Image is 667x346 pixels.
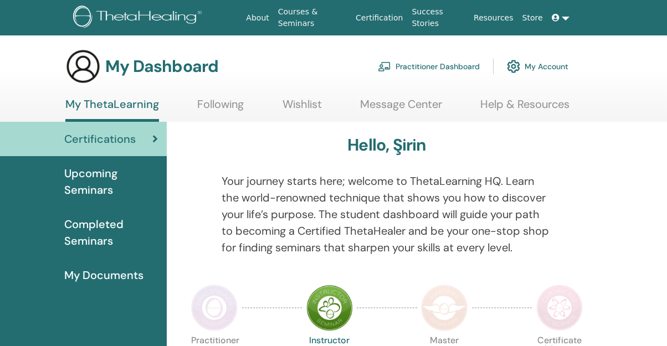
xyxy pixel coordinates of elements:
[191,285,238,331] img: Practitioner
[469,8,518,28] a: Resources
[378,61,391,71] img: chalkboard-teacher.svg
[360,97,442,119] a: Message Center
[64,216,158,249] span: Completed Seminars
[518,8,547,28] a: Store
[407,2,469,34] a: Success Stories
[197,97,244,119] a: Following
[73,6,206,30] img: logo.png
[421,285,468,331] img: Master
[306,285,353,331] img: Instructor
[64,267,143,283] span: My Documents
[536,285,583,331] img: Certificate of Science
[65,97,159,122] a: My ThetaLearning
[283,97,322,119] a: Wishlist
[105,56,218,76] h3: My Dashboard
[480,97,569,119] a: Help & Resources
[222,173,552,256] p: Your journey starts here; welcome to ThetaLearning HQ. Learn the world-renowned technique that sh...
[507,54,568,79] a: My Account
[507,57,520,76] img: cog.svg
[64,165,158,198] span: Upcoming Seminars
[64,131,136,147] span: Certifications
[347,135,426,155] h3: Hello, Şirin
[242,8,273,28] a: About
[274,2,351,34] a: Courses & Seminars
[351,8,407,28] a: Certification
[65,49,101,84] img: generic-user-icon.jpg
[378,54,480,79] a: Practitioner Dashboard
